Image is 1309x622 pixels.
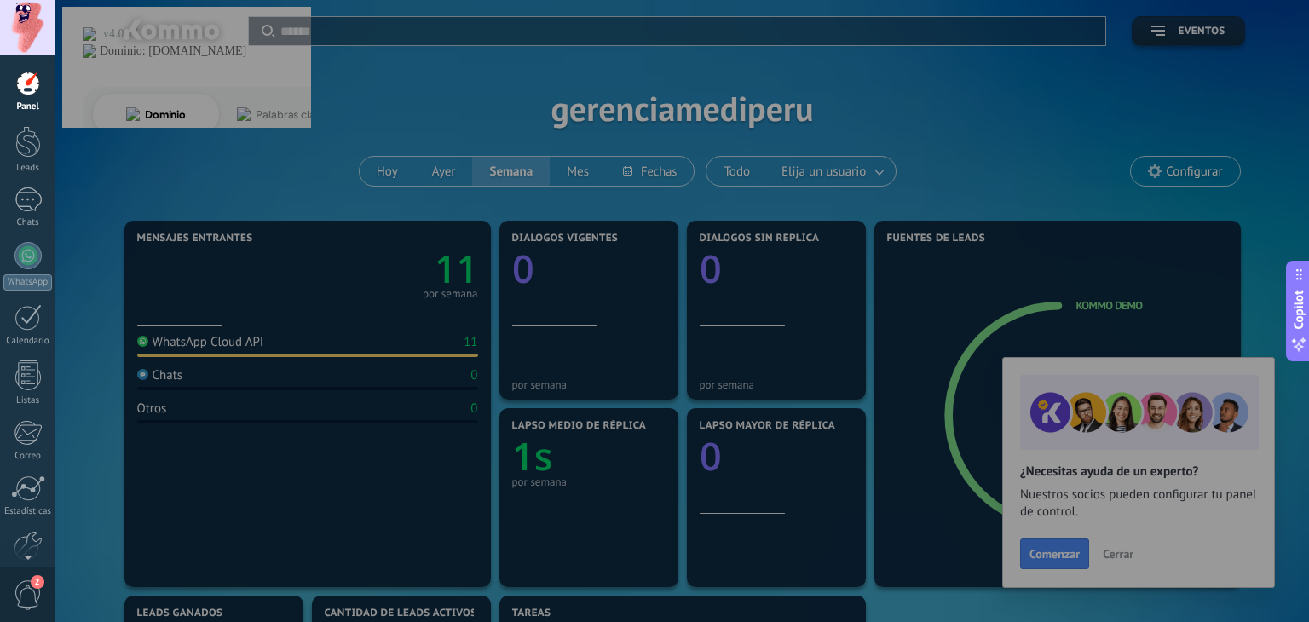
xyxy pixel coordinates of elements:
img: logo_orange.svg [27,27,41,41]
div: WhatsApp [3,274,52,291]
div: Calendario [3,336,53,347]
div: Listas [3,395,53,406]
span: Copilot [1290,291,1307,330]
div: v 4.0.25 [48,27,84,41]
div: Leads [3,163,53,174]
div: Chats [3,217,53,228]
div: Dominio [89,109,130,120]
img: website_grey.svg [27,44,41,58]
div: Panel [3,101,53,112]
div: Estadísticas [3,506,53,517]
div: Dominio: [DOMAIN_NAME] [44,44,191,58]
img: tab_domain_overview_orange.svg [71,107,84,121]
span: 2 [31,575,44,589]
div: Palabras clave [200,109,271,120]
img: tab_keywords_by_traffic_grey.svg [182,107,195,121]
div: Correo [3,451,53,462]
